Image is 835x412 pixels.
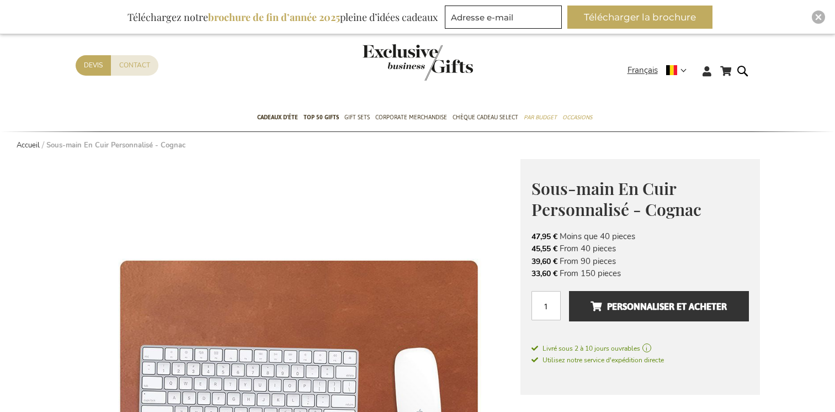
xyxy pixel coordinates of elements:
[591,298,727,315] span: Personnaliser et acheter
[531,177,701,221] span: Sous-main En Cuir Personnalisé - Cognac
[304,112,339,123] span: TOP 50 Gifts
[531,230,749,242] li: Moins que 40 pieces
[531,255,749,267] li: From 90 pieces
[445,6,565,32] form: marketing offers and promotions
[375,112,447,123] span: Corporate Merchandise
[123,6,443,29] div: Téléchargez notre pleine d’idées cadeaux
[531,291,561,320] input: Qté
[531,356,664,365] span: Utilisez notre service d'expédition directe
[76,55,111,76] a: Devis
[111,55,158,76] a: Contact
[627,64,658,77] span: Français
[567,6,712,29] button: Télécharger la brochure
[445,6,562,29] input: Adresse e-mail
[17,140,40,150] a: Accueil
[208,10,340,24] b: brochure de fin d’année 2025
[453,112,518,123] span: Chèque Cadeau Select
[815,14,822,20] img: Close
[531,231,557,242] span: 47,95 €
[531,267,749,279] li: From 150 pieces
[531,354,664,365] a: Utilisez notre service d'expédition directe
[569,291,748,321] button: Personnaliser et acheter
[524,112,557,123] span: Par budget
[812,10,825,24] div: Close
[531,244,557,254] span: 45,55 €
[363,44,418,81] a: store logo
[46,140,185,150] strong: Sous-main En Cuir Personnalisé - Cognac
[531,242,749,255] li: From 40 pieces
[257,112,298,123] span: Cadeaux D'Éte
[531,268,557,279] span: 33,60 €
[531,344,749,353] a: Livré sous 2 à 10 jours ouvrables
[627,64,694,77] div: Français
[562,112,592,123] span: Occasions
[531,256,557,267] span: 39,60 €
[344,112,370,123] span: Gift Sets
[363,44,473,81] img: Exclusive Business gifts logo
